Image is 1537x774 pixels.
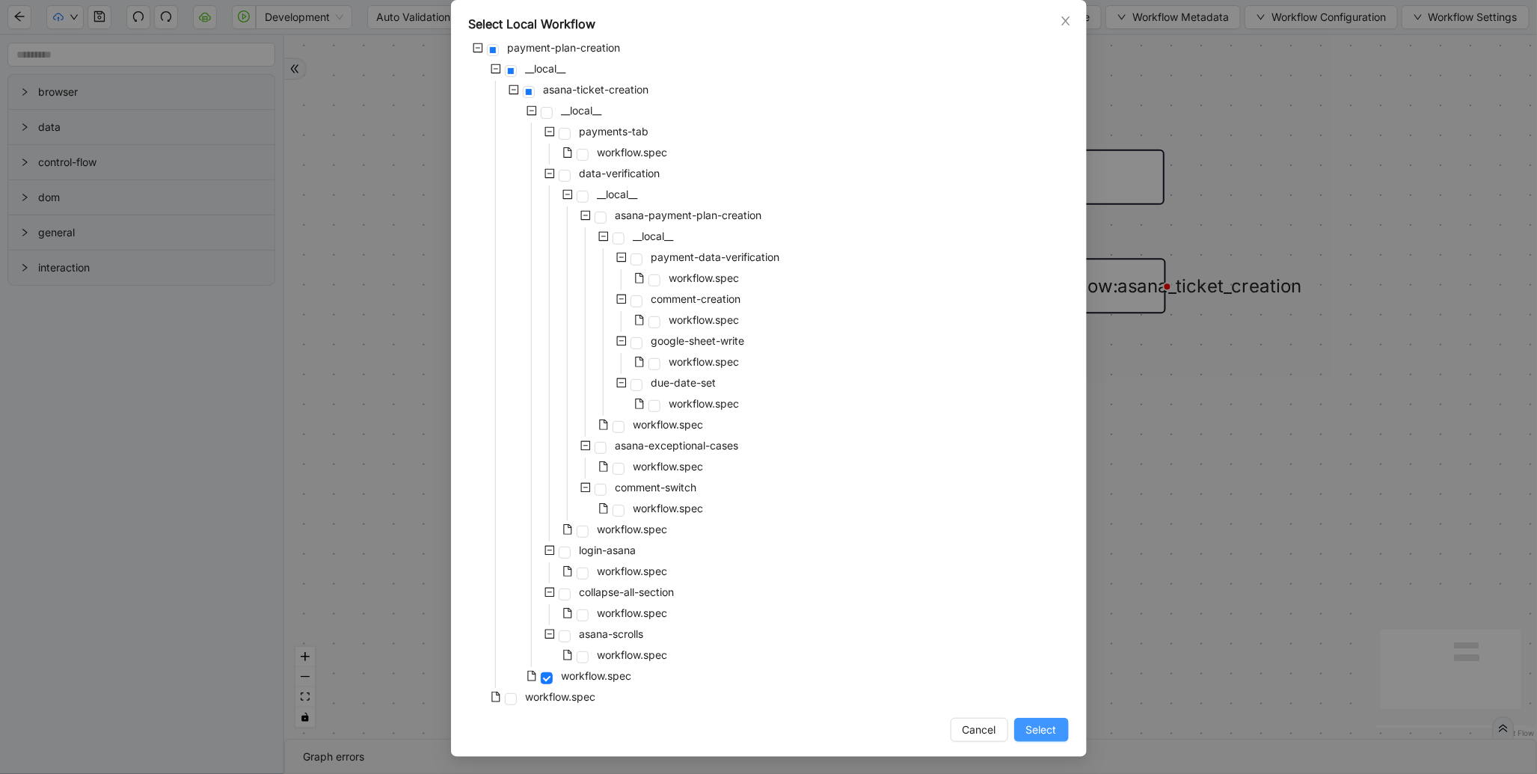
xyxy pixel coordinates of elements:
span: workflow.spec [633,502,704,515]
span: asana-scrolls [580,627,644,640]
span: workflow.spec [559,667,635,685]
span: minus-square [580,482,591,493]
span: workflow.spec [666,395,743,413]
span: file [562,147,573,158]
span: workflow.spec [598,146,668,159]
span: minus-square [616,378,627,388]
span: asana-payment-plan-creation [613,206,765,224]
span: collapse-all-section [580,586,675,598]
span: asana-ticket-creation [544,83,649,96]
span: __local__ [595,185,641,203]
span: file [634,357,645,367]
div: Select Local Workflow [469,15,1069,33]
span: workflow.spec [666,353,743,371]
span: minus-square [509,85,519,95]
span: file [562,608,573,618]
span: file [562,566,573,577]
button: Close [1058,13,1074,29]
span: minus-square [562,189,573,200]
span: login-asana [577,541,639,559]
span: workflow.spec [598,565,668,577]
span: close [1060,15,1072,27]
span: workflow.spec [562,669,632,682]
span: minus-square [544,168,555,179]
span: workflow.spec [595,144,671,162]
span: asana-exceptional-cases [616,439,739,452]
span: __local__ [631,227,677,245]
span: minus-square [580,440,591,451]
span: minus-square [544,545,555,556]
span: __local__ [562,104,602,117]
span: workflow.spec [595,604,671,622]
span: google-sheet-write [651,334,745,347]
span: file [598,503,609,514]
span: workflow.spec [633,460,704,473]
span: payment-plan-creation [508,41,621,54]
span: due-date-set [651,376,717,389]
span: Cancel [963,722,996,738]
span: __local__ [526,62,566,75]
span: asana-exceptional-cases [613,437,742,455]
span: data-verification [580,167,660,179]
span: minus-square [491,64,501,74]
span: file [598,420,609,430]
span: minus-square [544,629,555,639]
span: workflow.spec [598,523,668,535]
span: workflow.spec [633,418,704,431]
span: workflow.spec [631,500,707,517]
span: file [491,692,501,702]
span: payment-plan-creation [505,39,624,57]
span: comment-switch [613,479,700,497]
span: __local__ [633,230,674,242]
span: asana-ticket-creation [541,81,652,99]
span: minus-square [544,587,555,598]
span: payments-tab [577,123,652,141]
span: workflow.spec [669,355,740,368]
span: minus-square [473,43,483,53]
span: workflow.spec [669,397,740,410]
span: workflow.spec [669,313,740,326]
span: file [634,273,645,283]
span: minus-square [616,252,627,262]
span: comment-creation [648,290,744,308]
span: __local__ [598,188,638,200]
span: data-verification [577,165,663,182]
span: workflow.spec [631,416,707,434]
button: Select [1014,718,1069,742]
span: workflow.spec [631,458,707,476]
span: minus-square [616,336,627,346]
span: minus-square [616,294,627,304]
button: Cancel [951,718,1008,742]
span: collapse-all-section [577,583,678,601]
span: workflow.spec [666,269,743,287]
span: file [634,315,645,325]
span: file [634,399,645,409]
span: workflow.spec [666,311,743,329]
span: google-sheet-write [648,332,748,350]
span: workflow.spec [595,520,671,538]
span: file [562,524,573,535]
span: workflow.spec [598,648,668,661]
span: workflow.spec [595,646,671,664]
span: Select [1026,722,1057,738]
span: asana-scrolls [577,625,647,643]
span: minus-square [527,105,537,116]
span: file [527,671,537,681]
span: workflow.spec [669,271,740,284]
span: __local__ [523,60,569,78]
span: login-asana [580,544,636,556]
span: due-date-set [648,374,720,392]
span: workflow.spec [598,606,668,619]
span: payment-data-verification [648,248,783,266]
span: comment-creation [651,292,741,305]
span: payments-tab [580,125,649,138]
span: minus-square [598,231,609,242]
span: __local__ [559,102,605,120]
span: minus-square [580,210,591,221]
span: minus-square [544,126,555,137]
span: file [562,650,573,660]
span: payment-data-verification [651,251,780,263]
span: workflow.spec [526,690,596,703]
span: comment-switch [616,481,697,494]
span: workflow.spec [523,688,599,706]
